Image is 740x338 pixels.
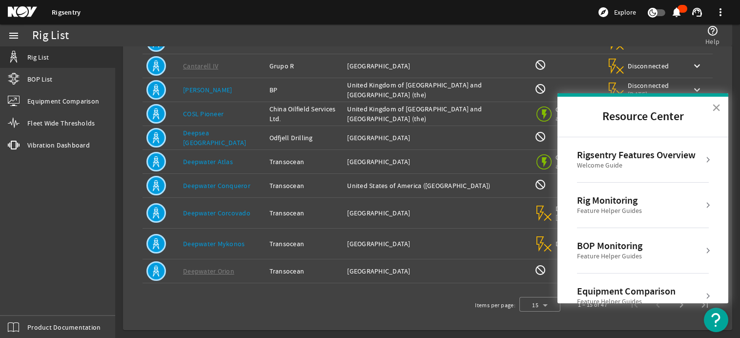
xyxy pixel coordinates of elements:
span: Help [705,37,719,46]
div: 1 – 15 of 47 [578,300,607,310]
mat-icon: BOP Monitoring not available for this rig [534,131,546,143]
div: [GEOGRAPHIC_DATA] [347,239,527,249]
div: Transocean [269,239,340,249]
h2: Resource Center [557,97,728,137]
div: Welcome Guide [577,161,696,170]
span: BOP List [27,74,52,84]
a: Cantarell IV [183,62,218,70]
a: Deepwater Corcovado [183,209,250,217]
span: Equipment Comparison [27,96,99,106]
span: Disconnected [555,239,597,248]
div: United Kingdom of [GEOGRAPHIC_DATA] and [GEOGRAPHIC_DATA] (the) [347,80,527,100]
span: Fleet Wide Thresholds [27,118,95,128]
div: Transocean [269,266,340,276]
div: Feature Helper Guides [577,252,642,261]
div: Grupo R [269,61,340,71]
button: Last page [693,293,717,317]
a: Rigsentry [52,8,81,17]
span: Product Documentation [27,322,101,332]
span: Vibration Dashboard [27,140,90,150]
div: [GEOGRAPHIC_DATA] [347,157,527,167]
span: [DATE] [628,90,669,99]
div: Transocean [269,181,340,190]
button: Next page [670,293,693,317]
div: Rigsentry Features Overview [577,149,696,161]
div: Rig Monitoring [577,194,642,206]
span: a minute ago [555,162,597,170]
div: Resource Center [557,93,728,303]
div: Feature Helper Guides [577,297,676,307]
a: Deepwater Conqueror [183,181,250,190]
span: Rig List [27,52,49,62]
div: [GEOGRAPHIC_DATA] [347,61,527,71]
div: [GEOGRAPHIC_DATA] [347,208,527,218]
div: Equipment Comparison [577,285,676,297]
button: Close [712,100,721,115]
a: Deepsea [GEOGRAPHIC_DATA] [183,128,246,147]
a: [PERSON_NAME] [183,85,232,94]
a: Deepwater Orion [183,267,234,275]
mat-icon: BOP Monitoring not available for this rig [534,179,546,190]
span: Disconnected [628,62,669,70]
span: Disconnected [628,81,669,90]
a: COSL Pioneer [183,109,224,118]
mat-icon: BOP Monitoring not available for this rig [534,59,546,71]
mat-icon: explore [597,6,609,18]
mat-icon: vibration [8,139,20,151]
mat-icon: BOP Monitoring not available for this rig [534,83,546,95]
span: Connected [555,153,597,162]
mat-icon: keyboard_arrow_down [691,60,703,72]
button: Explore [594,4,640,20]
mat-icon: BOP Monitoring not available for this rig [534,264,546,276]
div: Items per page: [475,300,515,310]
div: Rig List [32,31,69,41]
span: Connected [555,105,597,114]
mat-icon: keyboard_arrow_down [691,84,703,96]
span: Disconnected [555,204,597,213]
button: more_vert [709,0,732,24]
div: United Kingdom of [GEOGRAPHIC_DATA] and [GEOGRAPHIC_DATA] (the) [347,104,527,124]
mat-icon: notifications [671,6,682,18]
div: [GEOGRAPHIC_DATA] [347,133,527,143]
div: China Oilfield Services Ltd. [269,104,340,124]
div: Feature Helper Guides [577,206,642,216]
span: [DATE] [555,213,597,222]
div: BP [269,85,340,95]
div: Transocean [269,157,340,167]
mat-icon: menu [8,30,20,42]
a: Deepwater Mykonos [183,239,245,248]
mat-icon: support_agent [691,6,703,18]
div: [GEOGRAPHIC_DATA] [347,266,527,276]
span: a minute ago [555,114,597,123]
span: Explore [614,7,636,17]
div: United States of America ([GEOGRAPHIC_DATA]) [347,181,527,190]
div: BOP Monitoring [577,240,642,252]
div: Odfjell Drilling [269,133,340,143]
mat-icon: help_outline [707,25,719,37]
button: Open Resource Center [704,308,728,332]
div: Transocean [269,208,340,218]
a: Deepwater Atlas [183,157,233,166]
